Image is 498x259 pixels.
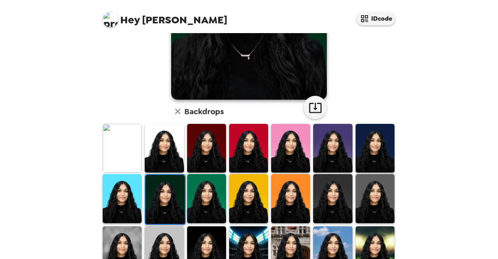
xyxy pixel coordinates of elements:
img: profile pic [103,12,118,27]
img: Original [103,124,142,173]
span: Hey [120,13,140,27]
span: [PERSON_NAME] [103,8,227,25]
h6: Backdrops [184,105,224,118]
button: IDcode [356,12,395,25]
